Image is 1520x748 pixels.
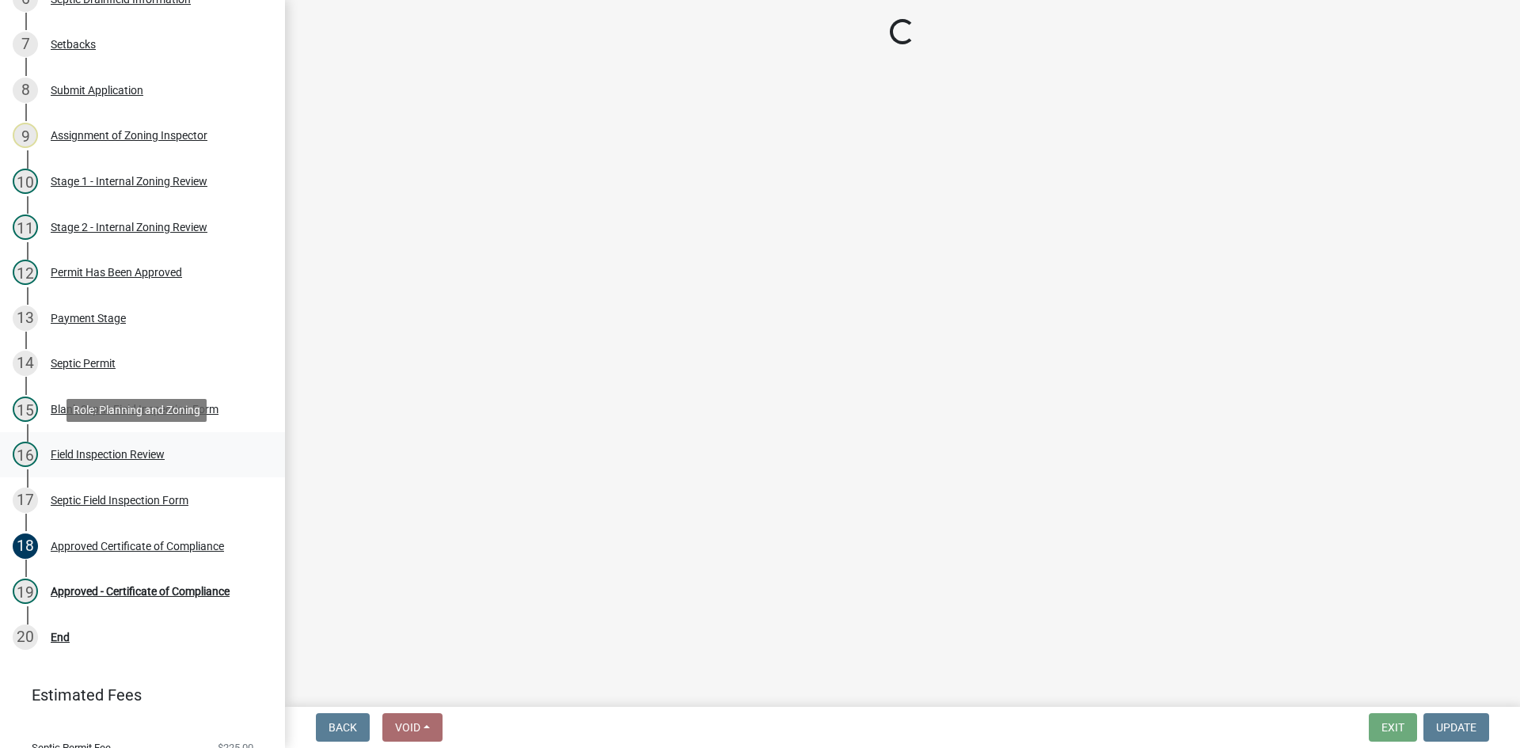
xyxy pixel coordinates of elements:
[382,713,443,742] button: Void
[13,679,260,711] a: Estimated Fees
[13,306,38,331] div: 13
[51,267,182,278] div: Permit Has Been Approved
[51,176,207,187] div: Stage 1 - Internal Zoning Review
[13,625,38,650] div: 20
[51,313,126,324] div: Payment Stage
[51,495,188,506] div: Septic Field Inspection Form
[1423,713,1489,742] button: Update
[13,78,38,103] div: 8
[51,358,116,369] div: Septic Permit
[1369,713,1417,742] button: Exit
[66,399,207,422] div: Role: Planning and Zoning
[316,713,370,742] button: Back
[13,169,38,194] div: 10
[51,222,207,233] div: Stage 2 - Internal Zoning Review
[51,130,207,141] div: Assignment of Zoning Inspector
[51,541,224,552] div: Approved Certificate of Compliance
[51,586,230,597] div: Approved - Certificate of Compliance
[13,260,38,285] div: 12
[51,632,70,643] div: End
[13,123,38,148] div: 9
[13,351,38,376] div: 14
[13,579,38,604] div: 19
[13,215,38,240] div: 11
[329,721,357,734] span: Back
[51,85,143,96] div: Submit Application
[13,397,38,422] div: 15
[13,488,38,513] div: 17
[13,442,38,467] div: 16
[13,533,38,559] div: 18
[51,449,165,460] div: Field Inspection Review
[13,32,38,57] div: 7
[51,404,218,415] div: Blank Septic Field Inspection Form
[395,721,420,734] span: Void
[51,39,96,50] div: Setbacks
[1436,721,1476,734] span: Update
